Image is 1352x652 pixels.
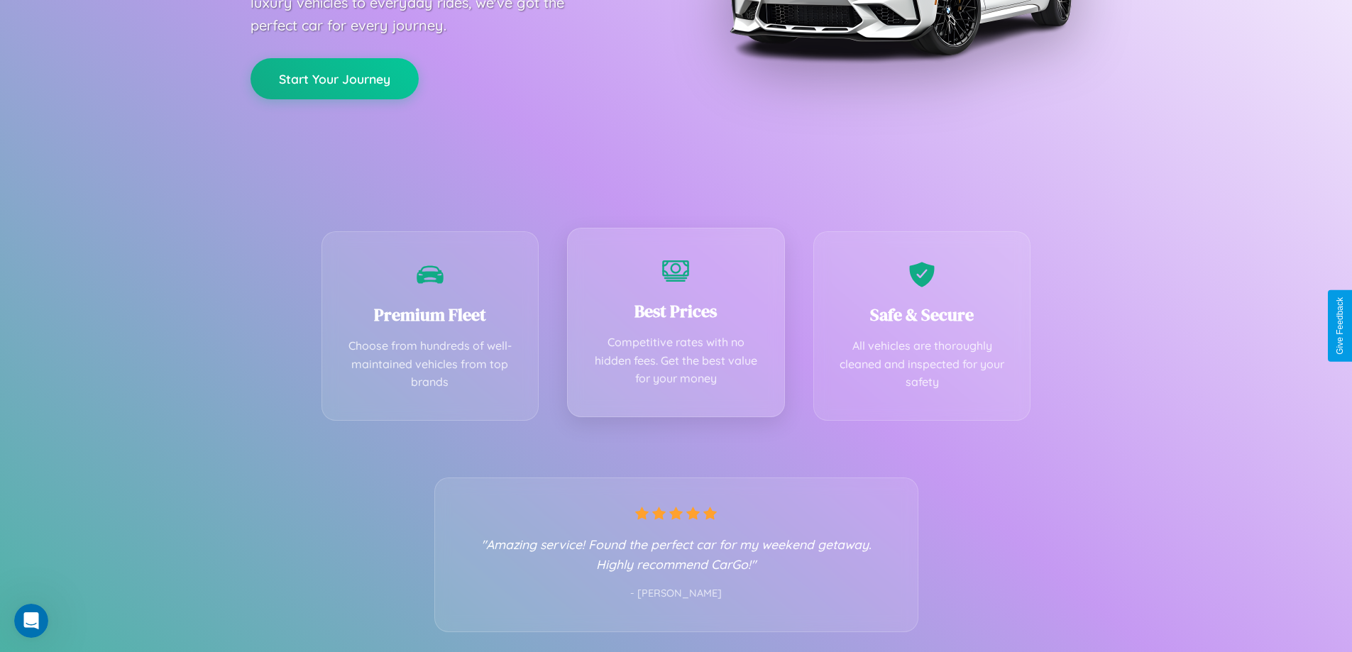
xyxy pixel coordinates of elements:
iframe: Intercom live chat [14,604,48,638]
h3: Safe & Secure [835,303,1009,326]
h3: Premium Fleet [344,303,517,326]
div: Give Feedback [1335,297,1345,355]
h3: Best Prices [589,299,763,323]
p: "Amazing service! Found the perfect car for my weekend getaway. Highly recommend CarGo!" [463,534,889,574]
p: Competitive rates with no hidden fees. Get the best value for your money [589,333,763,388]
p: All vehicles are thoroughly cleaned and inspected for your safety [835,337,1009,392]
button: Start Your Journey [251,58,419,99]
p: - [PERSON_NAME] [463,585,889,603]
p: Choose from hundreds of well-maintained vehicles from top brands [344,337,517,392]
